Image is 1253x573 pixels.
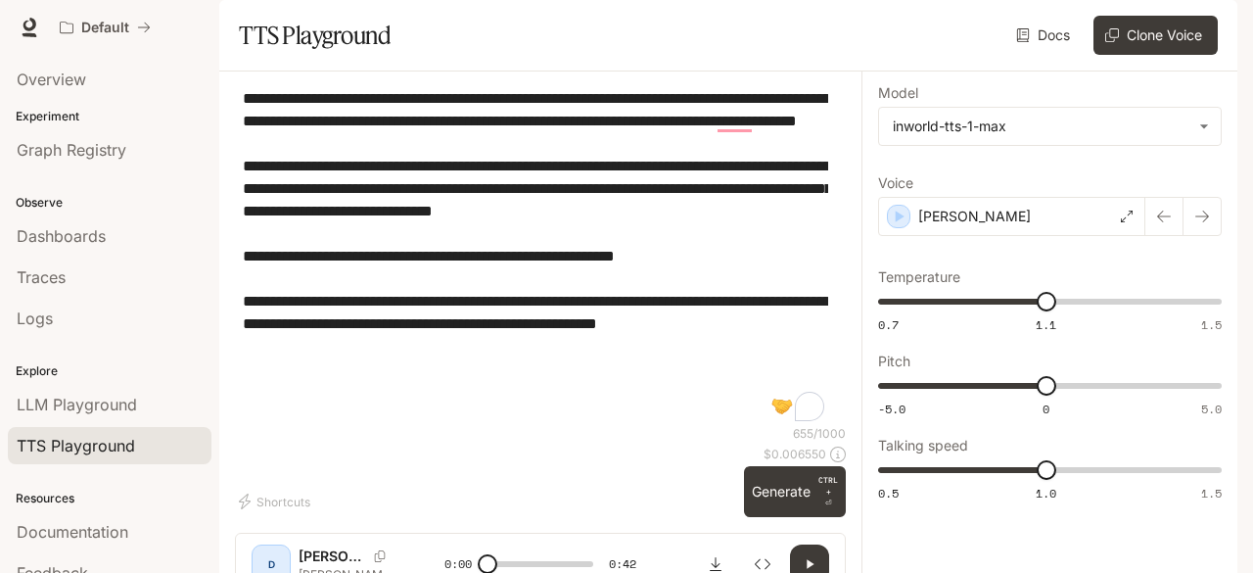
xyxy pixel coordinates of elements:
[1036,316,1056,333] span: 1.1
[81,20,129,36] p: Default
[243,87,828,425] textarea: To enrich screen reader interactions, please activate Accessibility in Grammarly extension settings
[744,466,846,517] button: GenerateCTRL +⏎
[878,401,905,417] span: -5.0
[878,316,899,333] span: 0.7
[918,207,1031,226] p: [PERSON_NAME]
[893,117,1189,136] div: inworld-tts-1-max
[1036,485,1056,501] span: 1.0
[239,16,391,55] h1: TTS Playground
[235,486,318,517] button: Shortcuts
[1201,316,1222,333] span: 1.5
[1012,16,1078,55] a: Docs
[1201,401,1222,417] span: 5.0
[878,439,968,453] p: Talking speed
[366,550,394,562] button: Copy Voice ID
[878,355,910,368] p: Pitch
[1093,16,1218,55] button: Clone Voice
[879,108,1221,145] div: inworld-tts-1-max
[878,86,918,100] p: Model
[818,474,838,498] p: CTRL +
[1043,401,1049,417] span: 0
[51,8,160,47] button: All workspaces
[299,547,366,566] p: [PERSON_NAME]
[878,176,913,190] p: Voice
[878,270,960,284] p: Temperature
[818,474,838,509] p: ⏎
[1201,485,1222,501] span: 1.5
[878,485,899,501] span: 0.5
